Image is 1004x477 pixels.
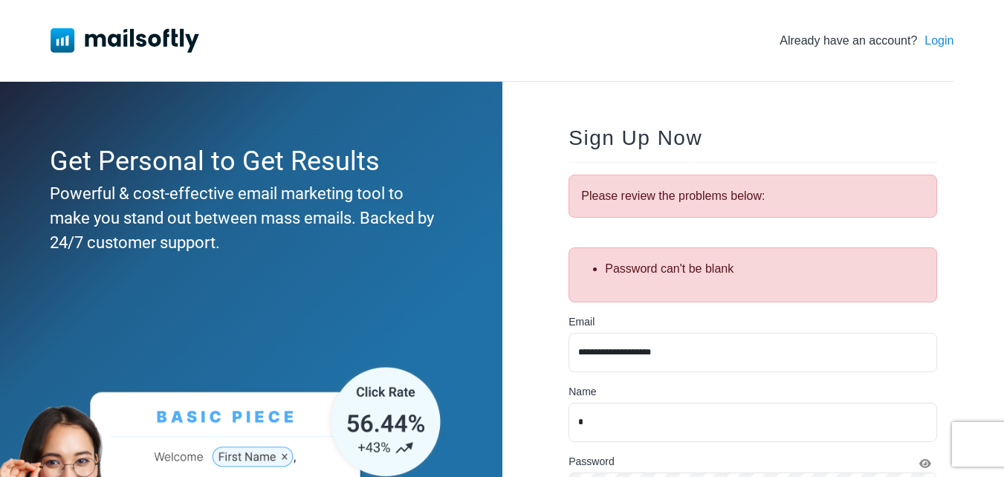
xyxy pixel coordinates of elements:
[780,32,953,50] div: Already have an account?
[924,32,953,50] a: Login
[919,458,931,469] i: Show Password
[569,175,937,218] div: Please review the problems below:
[605,260,924,278] li: Password can't be blank
[569,384,596,400] label: Name
[50,141,445,181] div: Get Personal to Get Results
[569,126,702,149] span: Sign Up Now
[569,314,595,330] label: Email
[51,28,199,52] img: Mailsoftly
[50,181,445,255] div: Powerful & cost-effective email marketing tool to make you stand out between mass emails. Backed ...
[569,454,614,470] label: Password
